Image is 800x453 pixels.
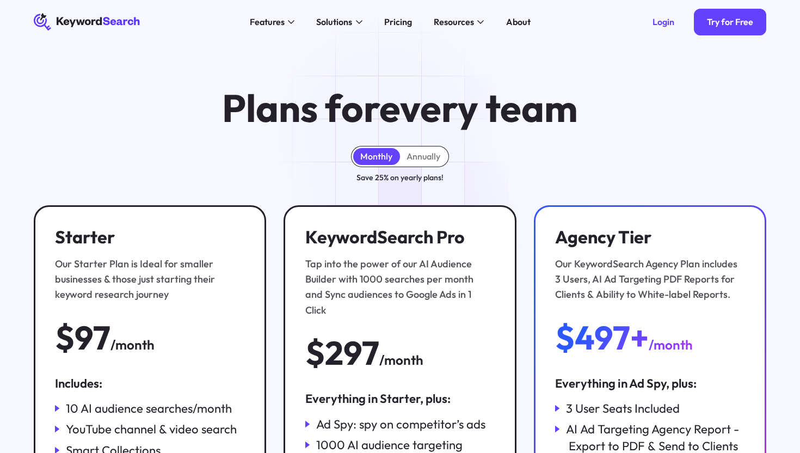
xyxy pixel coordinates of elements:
[316,15,352,28] div: Solutions
[55,256,239,303] div: Our Starter Plan is Ideal for smaller businesses & those just starting their keyword research jou...
[500,13,537,30] a: About
[707,16,753,27] div: Try for Free
[379,83,578,132] span: every team
[55,375,245,391] div: Includes:
[555,226,740,247] h3: Agency Tier
[407,151,440,162] div: Annually
[639,9,687,35] a: Login
[66,421,237,437] div: YouTube channel & video search
[566,400,680,417] div: 3 User Seats Included
[555,256,740,303] div: Our KeywordSearch Agency Plan includes 3 Users, AI Ad Targeting PDF Reports for Clients & Ability...
[694,9,766,35] a: Try for Free
[316,416,485,432] div: Ad Spy: spy on competitor’s ads
[360,151,392,162] div: Monthly
[506,15,531,28] div: About
[55,226,239,247] h3: Starter
[384,15,412,28] div: Pricing
[379,350,423,371] div: /month
[555,320,649,355] div: $497+
[649,335,693,356] div: /month
[555,375,745,391] div: Everything in Ad Spy, plus:
[305,390,495,407] div: Everything in Starter, plus:
[222,88,578,128] h1: Plans for
[378,13,419,30] a: Pricing
[434,15,474,28] div: Resources
[55,320,110,355] div: $97
[250,15,285,28] div: Features
[356,172,444,183] div: Save 25% on yearly plans!
[305,226,490,247] h3: KeywordSearch Pro
[653,16,674,27] div: Login
[305,335,379,370] div: $297
[110,335,155,356] div: /month
[66,400,232,417] div: 10 AI audience searches/month
[305,256,490,318] div: Tap into the power of our AI Audience Builder with 1000 searches per month and Sync audiences to ...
